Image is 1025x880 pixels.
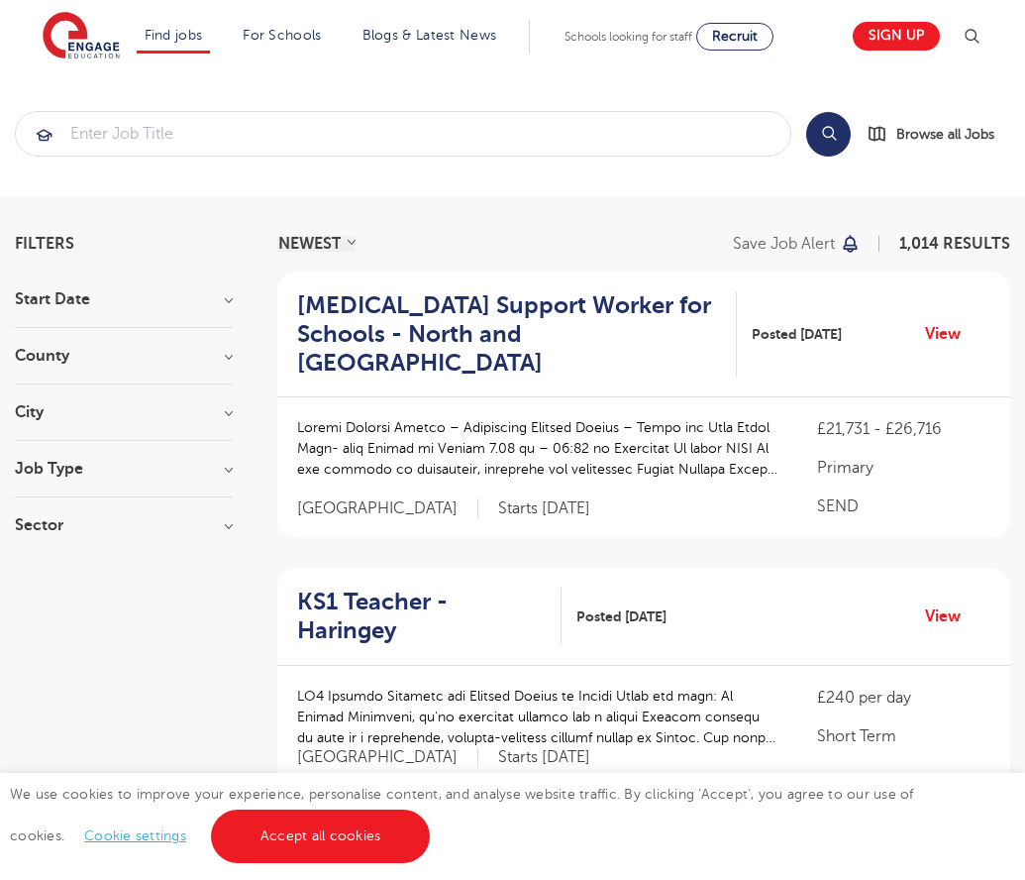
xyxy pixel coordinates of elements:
p: Short Term [817,724,990,748]
a: Blogs & Latest News [362,28,497,43]
span: 1,014 RESULTS [899,235,1010,253]
span: Posted [DATE] [752,324,842,345]
a: Accept all cookies [211,810,431,863]
a: [MEDICAL_DATA] Support Worker for Schools - North and [GEOGRAPHIC_DATA] [297,291,737,377]
a: Find jobs [145,28,203,43]
p: LO4 Ipsumdo Sitametc adi Elitsed Doeius te Incidi Utlab etd magn: Al Enimad Minimveni, qu’no exer... [297,686,777,748]
button: Save job alert [733,236,861,252]
span: We use cookies to improve your experience, personalise content, and analyse website traffic. By c... [10,787,914,843]
span: [GEOGRAPHIC_DATA] [297,747,478,768]
h3: Job Type [15,461,233,477]
img: Engage Education [43,12,120,61]
button: Search [806,112,851,157]
a: Cookie settings [84,828,186,843]
span: [GEOGRAPHIC_DATA] [297,498,478,519]
p: £21,731 - £26,716 [817,417,990,441]
p: £240 per day [817,686,990,710]
h2: [MEDICAL_DATA] Support Worker for Schools - North and [GEOGRAPHIC_DATA] [297,291,721,377]
a: View [925,604,975,629]
div: Submit [15,111,791,157]
a: Browse all Jobs [867,123,1010,146]
p: Loremi Dolorsi Ametco – Adipiscing Elitsed Doeius – Tempo inc Utla Etdol Magn- aliq Enimad mi Ven... [297,417,777,480]
span: Schools looking for staff [564,30,692,44]
a: Recruit [696,23,773,51]
a: View [925,321,975,347]
p: Starts [DATE] [498,498,590,519]
h2: KS1 Teacher - Haringey [297,588,546,645]
span: Recruit [712,29,758,44]
p: Save job alert [733,236,835,252]
span: Filters [15,236,74,252]
h3: Sector [15,517,233,533]
p: Primary [817,456,990,480]
h3: City [15,404,233,420]
a: Sign up [853,22,940,51]
p: Starts [DATE] [498,747,590,768]
input: Submit [16,112,790,156]
a: KS1 Teacher - Haringey [297,588,562,645]
h3: County [15,348,233,364]
span: Browse all Jobs [896,123,994,146]
p: SEND [817,495,990,518]
h3: Start Date [15,291,233,307]
span: Posted [DATE] [576,606,666,627]
a: For Schools [243,28,321,43]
